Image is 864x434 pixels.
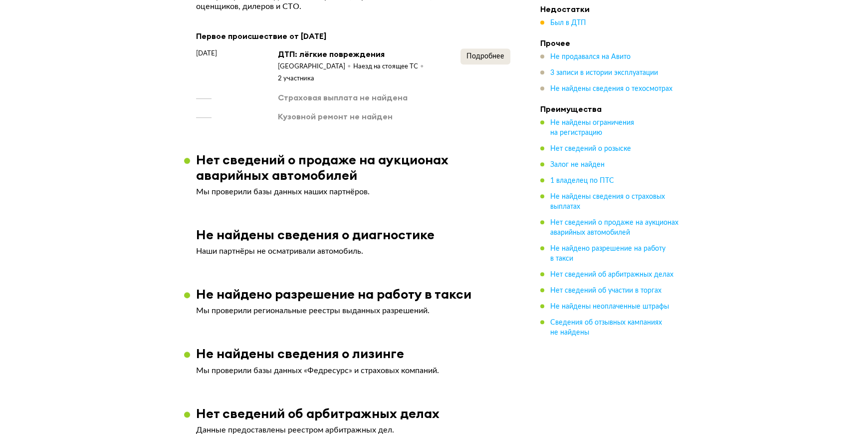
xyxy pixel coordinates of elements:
div: 2 участника [278,74,314,83]
h4: Преимущества [540,104,680,114]
h4: Недостатки [540,4,680,14]
h3: Не найдено разрешение на работу в такси [196,286,471,302]
span: [DATE] [196,48,217,58]
span: Залог не найден [550,161,605,168]
div: Страховая выплата не найдена [278,92,408,103]
h3: Нет сведений об арбитражных делах [196,406,439,421]
p: Мы проверили базы данных «Федресурс» и страховых компаний. [196,366,510,376]
span: Не найдено разрешение на работу в такси [550,245,665,262]
span: Нет сведений о продаже на аукционах аварийных автомобилей [550,219,678,236]
span: Нет сведений о розыске [550,145,631,152]
p: Мы проверили региональные реестры выданных разрешений. [196,306,510,316]
div: Кузовной ремонт не найден [278,111,393,122]
p: Мы проверили базы данных наших партнёров. [196,187,510,197]
span: 1 владелец по ПТС [550,177,614,184]
h4: Прочее [540,38,680,48]
div: [GEOGRAPHIC_DATA] [278,62,353,71]
span: Не найдены сведения о техосмотрах [550,85,672,92]
h3: Не найдены сведения о лизинге [196,346,404,361]
span: Не найдены неоплаченные штрафы [550,303,669,310]
span: Был в ДТП [550,19,586,26]
h3: Нет сведений о продаже на аукционах аварийных автомобилей [196,152,522,183]
div: ДТП: лёгкие повреждения [278,48,460,59]
h3: Не найдены сведения о диагностике [196,227,434,242]
span: Не продавался на Авито [550,53,631,60]
span: Не найдены ограничения на регистрацию [550,119,634,136]
span: 3 записи в истории эксплуатации [550,69,658,76]
span: Подробнее [466,53,504,60]
button: Подробнее [460,48,510,64]
span: Не найдены сведения о страховых выплатах [550,193,665,210]
div: Первое происшествие от [DATE] [196,29,510,42]
span: Сведения об отзывных кампаниях не найдены [550,319,662,336]
span: Нет сведений об участии в торгах [550,287,661,294]
div: Наезд на стоящее ТС [353,62,426,71]
span: Нет сведений об арбитражных делах [550,271,673,278]
p: Наши партнёры не осматривали автомобиль. [196,246,510,256]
